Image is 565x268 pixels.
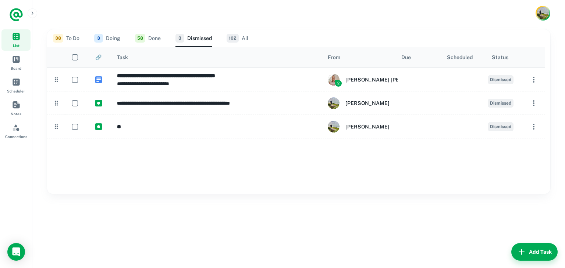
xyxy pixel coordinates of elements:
[488,99,514,108] span: Dismissed
[117,54,128,60] div: Task
[94,34,103,43] span: 3
[7,88,25,94] span: Scheduler
[328,54,340,60] div: From
[94,29,120,47] button: Doing
[9,7,24,22] a: Logo
[135,29,161,47] button: Done
[345,99,390,107] h6: [PERSON_NAME]
[328,121,340,133] img: ACg8ocIKYsl5yLPld5TK9SW3CNFYGRQ1aME6I-TDEPhb9ZMFvw7u028=s96-c
[227,34,239,43] span: 102
[227,29,248,47] button: All
[536,6,550,21] button: Account button
[488,122,514,131] span: Dismissed
[511,243,558,261] button: Add Task
[11,65,21,71] span: Board
[328,97,340,109] img: ACg8ocIKYsl5yLPld5TK9SW3CNFYGRQ1aME6I-TDEPhb9ZMFvw7u028=s96-c
[1,98,31,119] a: Notes
[1,120,31,142] a: Connections
[1,29,31,51] a: List
[7,243,25,261] div: Open Intercom Messenger
[53,29,79,47] button: To Do
[175,34,184,43] span: 3
[95,76,102,83] img: https://app.briefmatic.com/assets/tasktypes/vnd.google-apps.document.png
[175,29,212,47] button: Dismissed
[335,80,342,87] span: 2
[13,43,19,48] span: List
[53,34,63,43] span: 38
[492,54,508,60] div: Status
[447,54,473,60] div: Scheduled
[95,100,102,106] img: https://app.briefmatic.com/assets/integrations/manual.png
[1,52,31,73] a: Board
[95,54,102,60] div: 🔗
[401,54,411,60] div: Due
[1,75,31,96] a: Scheduler
[5,134,27,140] span: Connections
[328,97,390,109] div: Karl Chaffey
[328,121,390,133] div: Karl Chaffey
[328,74,340,86] img: ALV-UjVoqnfqCFoIWu-uE1bjXqgYgOmHOnG-54OOiugMs5lQ_IcqOxM=s50-c-k-no
[345,123,390,131] h6: [PERSON_NAME]
[135,34,145,43] span: 58
[95,123,102,130] img: https://app.briefmatic.com/assets/integrations/manual.png
[345,76,435,84] h6: [PERSON_NAME] [PERSON_NAME]
[11,111,21,117] span: Notes
[488,75,514,84] span: Dismissed
[328,74,435,86] div: Rob Mark
[537,7,549,19] img: Karl Chaffey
